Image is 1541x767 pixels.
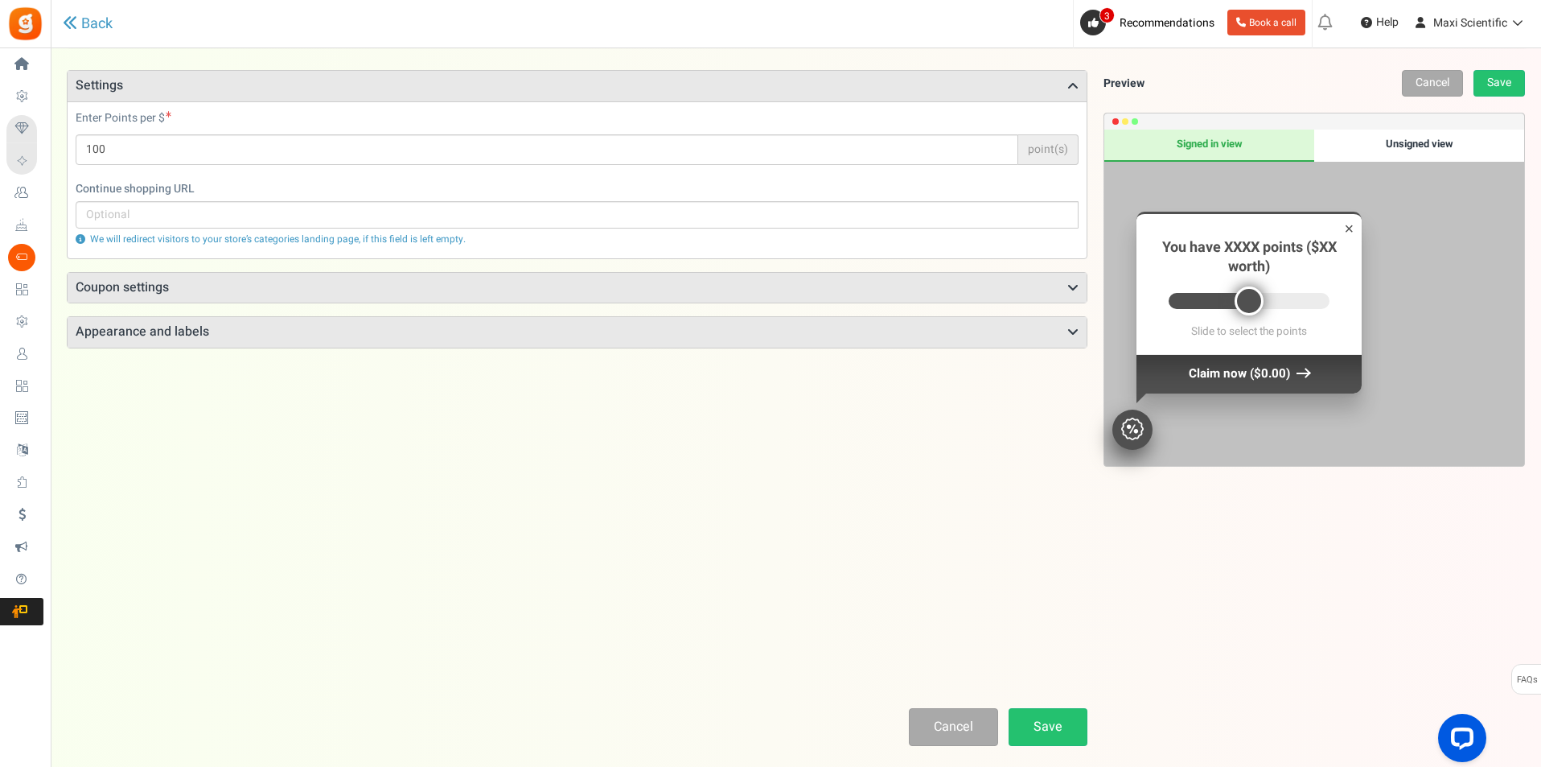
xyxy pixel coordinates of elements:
div: Claim now ($0.00) [1136,354,1362,393]
span: Recommendations [1120,14,1214,31]
span: You have XXXX points ($XX worth) [1162,237,1337,278]
div: × [1344,218,1354,240]
span: FAQs [1516,665,1538,695]
span: point(s) [1018,134,1079,165]
div: Preview only [1104,130,1524,466]
a: Help [1354,10,1405,35]
label: Continue shopping URL [76,181,1079,197]
div: Slide to select the points [1149,325,1350,338]
a: Book a call [1227,10,1305,35]
img: Gratisfaction [7,6,43,42]
a: Cancel [1402,70,1463,97]
a: Back [63,15,113,32]
span: ($0.00) [1250,365,1290,382]
h5: Preview [1103,77,1144,89]
label: Enter Points per $ [76,110,171,126]
img: badge.svg [1121,418,1144,440]
a: Cancel [909,708,998,746]
a: Save [1473,70,1525,97]
a: Save [1009,708,1087,746]
input: Optional [76,201,1079,229]
h3: Appearance and labels [68,317,1087,348]
span: We will redirect visitors to your store’s categories landing page, if this field is left empty. [90,232,466,246]
h3: Settings [68,71,1087,101]
div: Unsigned view [1314,130,1524,162]
input: Required [76,134,1018,165]
span: Maxi Scientific [1433,14,1507,31]
a: 3 Recommendations [1080,10,1221,35]
div: Signed in view [1104,130,1314,162]
span: 3 [1099,7,1115,23]
h3: Coupon settings [68,273,1087,303]
span: Help [1372,14,1399,31]
span: Claim now [1189,365,1247,382]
